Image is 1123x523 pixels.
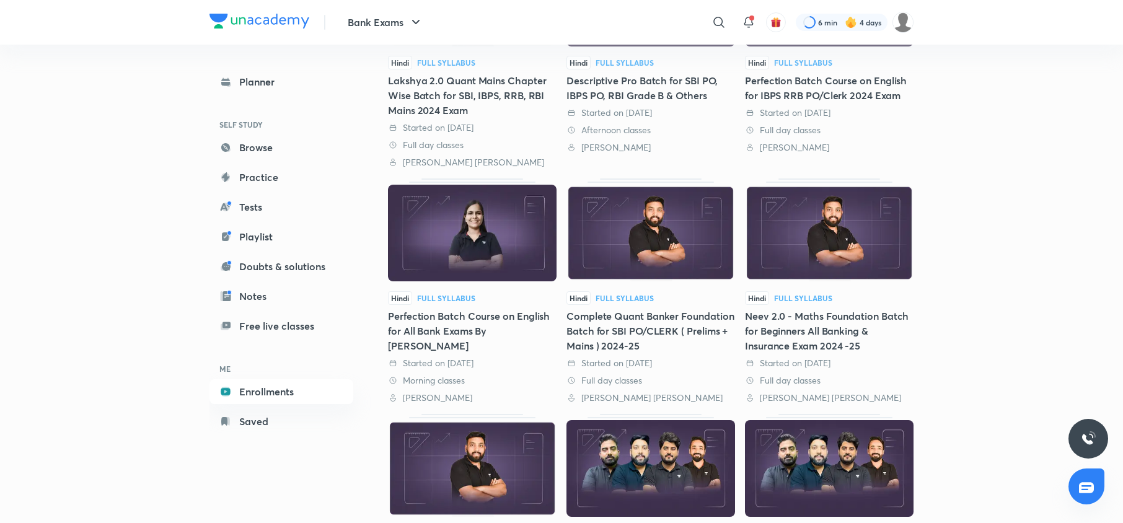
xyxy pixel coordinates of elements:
img: avatar [770,17,782,28]
div: Perfection Batch Course on English for All Bank Exams By [PERSON_NAME] [388,309,557,353]
h6: SELF STUDY [209,114,353,135]
div: Complete Quant Banker Foundation Batch for SBI PO/CLERK ( Prelims + Mains ) 2024-25 [566,309,735,353]
span: Hindi [745,56,769,69]
button: avatar [766,12,786,32]
img: Thumbnail [388,185,557,281]
a: ThumbnailHindiFull SyllabusNeev 2.0 - Maths Foundation Batch for Beginners All Banking & Insuranc... [745,178,914,403]
div: Started on 19 Jun 2023 [745,107,914,119]
a: Planner [209,69,353,94]
img: Company Logo [209,14,309,29]
a: Practice [209,165,353,190]
a: Enrollments [209,379,353,404]
img: Thumbnail [388,420,557,517]
a: Free live classes [209,314,353,338]
img: Thumbnail [566,420,735,517]
div: Full Syllabus [774,59,832,66]
div: Started on 11 Apr 2024 [388,121,557,134]
div: Full Syllabus [417,294,475,302]
span: Hindi [388,56,412,69]
div: Started on 5 Dec 2019 [388,357,557,369]
div: Neev 2.0 - Maths Foundation Batch for Beginners All Banking & Insurance Exam 2024 -25 [745,309,914,353]
div: Vishal Parihar [566,141,735,154]
div: Full Syllabus [596,59,654,66]
a: Tests [209,195,353,219]
a: ThumbnailHindiFull SyllabusPerfection Batch Course on English for All Bank Exams By [PERSON_NAME]... [388,178,557,403]
img: Thumbnail [745,420,914,517]
div: Arun Singh Rawat [388,156,557,169]
div: Perfection Batch Course on English for IBPS RRB PO/Clerk 2024 Exam [745,73,914,103]
div: Full Syllabus [774,294,832,302]
div: Full day classes [566,374,735,387]
span: Hindi [566,291,591,305]
a: Saved [209,409,353,434]
div: Arun Singh Rawat [745,392,914,404]
button: Bank Exams [340,10,431,35]
img: streak [845,16,857,29]
div: Full Syllabus [596,294,654,302]
div: Nimisha Bansal [745,141,914,154]
a: Company Logo [209,14,309,32]
div: Full day classes [745,374,914,387]
h6: ME [209,358,353,379]
div: Full day classes [388,139,557,151]
div: Started on 22 Jan 2024 [745,357,914,369]
span: Hindi [566,56,591,69]
div: Started on 21 Oct 2024 [566,107,735,119]
img: Thumbnail [566,185,735,281]
a: ThumbnailHindiFull SyllabusComplete Quant Banker Foundation Batch for SBI PO/CLERK ( Prelims + Ma... [566,178,735,403]
div: Descriptive Pro Batch for SBI PO, IBPS PO, RBI Grade B & Others [566,73,735,103]
img: Thumbnail [745,185,914,281]
img: ttu [1081,431,1096,446]
span: Hindi [388,291,412,305]
div: Lakshya 2.0 Quant Mains Chapter Wise Batch for SBI, IBPS, RRB, RBI Mains 2024 Exam [388,73,557,118]
div: Started on 8 Aug 2024 [566,357,735,369]
div: Morning classes [388,374,557,387]
div: Nimisha Bansal [388,392,557,404]
div: Full day classes [745,124,914,136]
div: Arun Singh Rawat [566,392,735,404]
a: Browse [209,135,353,160]
span: Hindi [745,291,769,305]
a: Notes [209,284,353,309]
div: Afternoon classes [566,124,735,136]
img: rohit [892,12,914,33]
a: Doubts & solutions [209,254,353,279]
div: Full Syllabus [417,59,475,66]
a: Playlist [209,224,353,249]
